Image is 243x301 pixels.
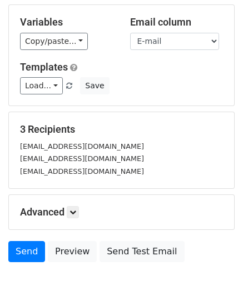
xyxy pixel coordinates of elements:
[8,241,45,262] a: Send
[20,77,63,94] a: Load...
[20,206,223,218] h5: Advanced
[20,61,68,73] a: Templates
[20,16,113,28] h5: Variables
[20,33,88,50] a: Copy/paste...
[130,16,224,28] h5: Email column
[187,248,243,301] div: Widget de chat
[100,241,184,262] a: Send Test Email
[20,154,144,163] small: [EMAIL_ADDRESS][DOMAIN_NAME]
[20,142,144,150] small: [EMAIL_ADDRESS][DOMAIN_NAME]
[187,248,243,301] iframe: Chat Widget
[48,241,97,262] a: Preview
[20,123,223,136] h5: 3 Recipients
[20,167,144,175] small: [EMAIL_ADDRESS][DOMAIN_NAME]
[80,77,109,94] button: Save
